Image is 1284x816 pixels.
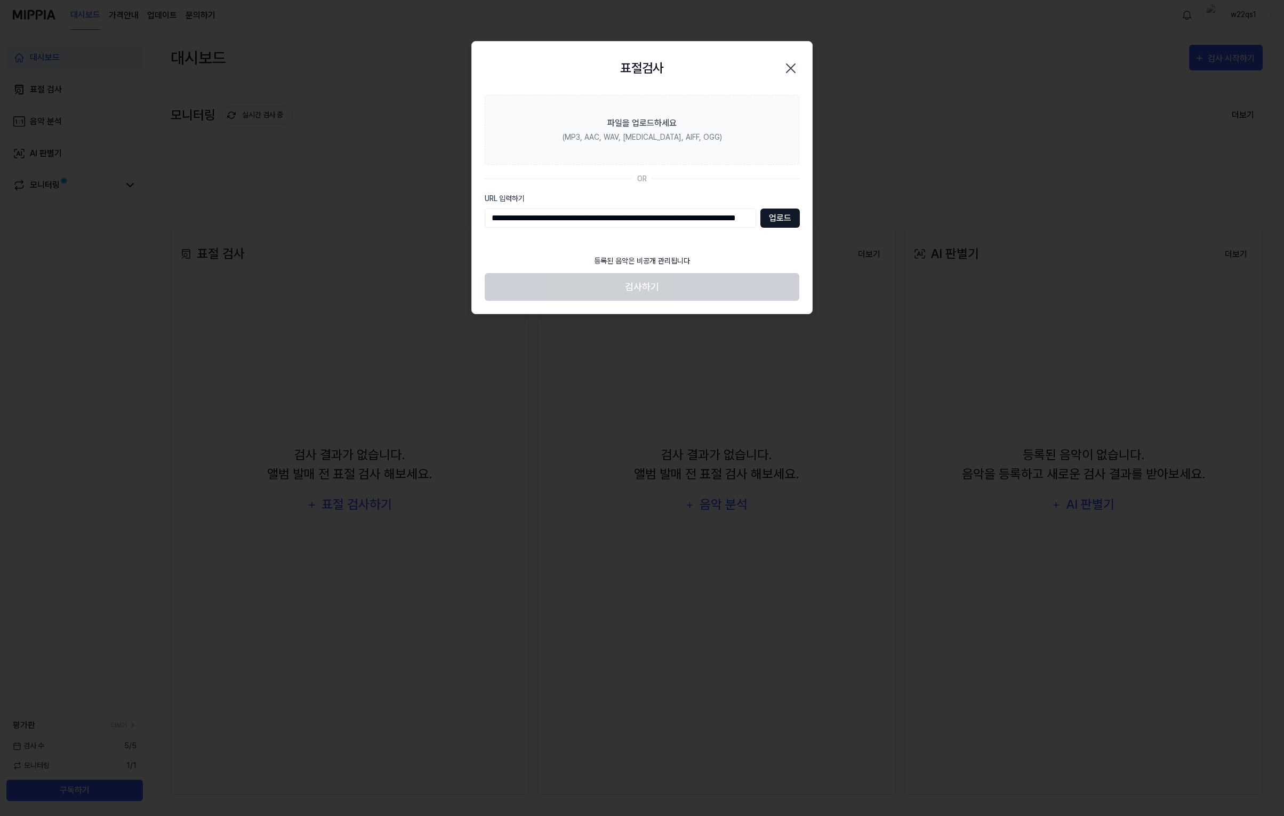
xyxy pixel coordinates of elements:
div: 파일을 업로드하세요 [607,117,677,130]
div: 등록된 음악은 비공개 관리됩니다 [588,249,696,273]
div: (MP3, AAC, WAV, [MEDICAL_DATA], AIFF, OGG) [563,132,722,143]
button: 업로드 [760,209,800,228]
label: URL 입력하기 [485,193,799,204]
h2: 표절검사 [620,59,664,78]
div: OR [637,173,647,185]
